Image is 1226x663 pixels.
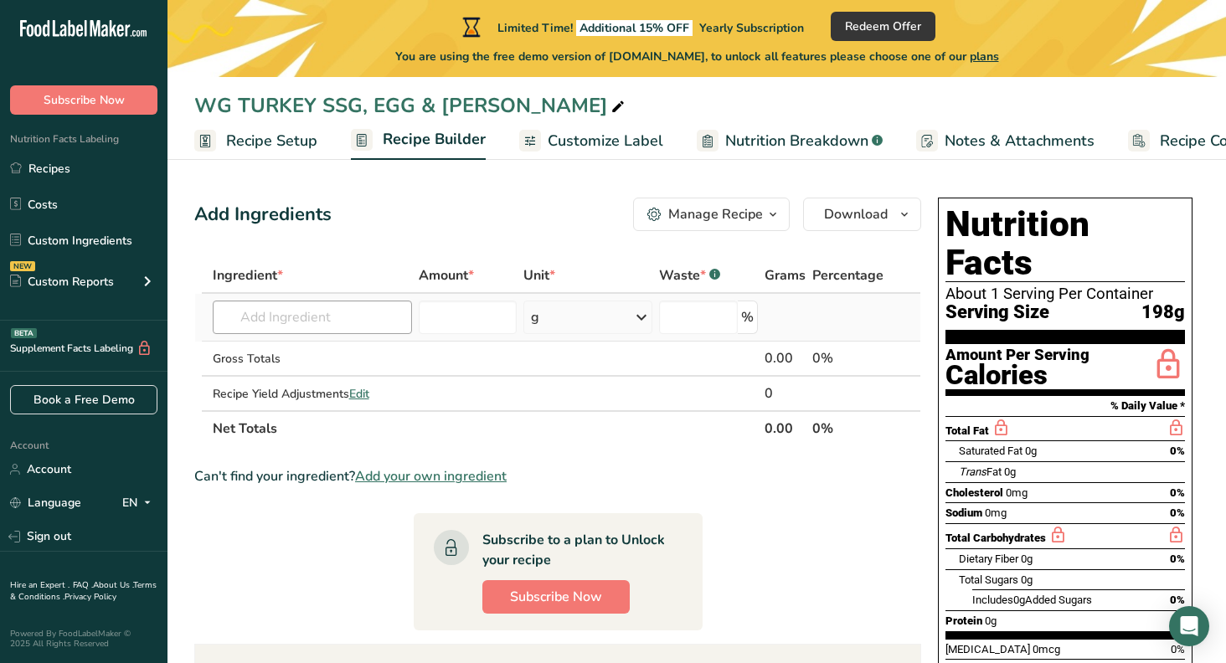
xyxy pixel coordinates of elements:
span: Recipe Builder [383,128,486,151]
div: EN [122,493,157,513]
a: Hire an Expert . [10,579,70,591]
span: Download [824,204,888,224]
span: 0% [1170,445,1185,457]
span: Total Sugars [959,573,1018,586]
div: Waste [659,265,720,285]
span: Customize Label [548,130,663,152]
span: You are using the free demo version of [DOMAIN_NAME], to unlock all features please choose one of... [395,48,999,65]
span: Recipe Setup [226,130,317,152]
span: 0mcg [1033,643,1060,655]
span: Add your own ingredient [355,466,507,486]
span: Percentage [812,265,883,285]
div: Subscribe to a plan to Unlock your recipe [482,530,669,570]
span: Fat [959,465,1002,478]
h1: Nutrition Facts [945,205,1185,282]
span: Subscribe Now [44,91,125,109]
div: 0% [812,348,883,368]
a: Notes & Attachments [916,122,1095,160]
button: Manage Recipe [633,198,790,231]
span: Amount [419,265,474,285]
div: Open Intercom Messenger [1169,606,1209,646]
a: Recipe Setup [194,122,317,160]
i: Trans [959,465,986,478]
span: 0% [1170,594,1185,606]
span: Total Fat [945,424,989,437]
span: 0% [1170,506,1185,519]
a: Nutrition Breakdown [697,122,883,160]
span: 198g [1141,302,1185,323]
button: Subscribe Now [482,580,630,614]
div: Amount Per Serving [945,347,1089,363]
button: Download [803,198,921,231]
span: Total Carbohydrates [945,532,1046,544]
span: plans [970,49,999,64]
span: 0mg [985,506,1007,519]
span: [MEDICAL_DATA] [945,643,1030,655]
span: 0g [985,614,997,627]
span: Dietary Fiber [959,552,1018,565]
span: 0% [1170,552,1185,565]
a: FAQ . [73,579,93,591]
span: Redeem Offer [845,18,921,35]
div: Limited Time! [459,17,804,37]
div: Custom Reports [10,273,114,290]
span: Cholesterol [945,486,1003,499]
span: Subscribe Now [510,587,602,607]
div: g [531,307,539,327]
span: 0g [1021,552,1033,565]
button: Redeem Offer [831,12,935,41]
span: 0g [1013,594,1025,606]
span: 0% [1171,643,1185,655]
span: 0g [1021,573,1033,586]
div: About 1 Serving Per Container [945,285,1185,302]
span: Protein [945,614,982,627]
div: 0 [765,383,806,403]
span: 0% [1170,486,1185,499]
div: Add Ingredients [194,201,332,229]
div: BETA [11,328,37,338]
th: Net Totals [209,410,761,445]
span: Grams [765,265,806,285]
span: Additional 15% OFF [576,20,693,36]
span: Includes Added Sugars [972,594,1092,606]
div: Gross Totals [213,350,413,367]
span: Yearly Subscription [699,20,804,36]
a: Privacy Policy [64,591,116,603]
div: WG TURKEY SSG, EGG & [PERSON_NAME] [194,90,628,121]
div: Can't find your ingredient? [194,466,921,486]
span: 0g [1025,445,1037,457]
a: About Us . [93,579,133,591]
a: Language [10,488,81,517]
span: 0mg [1006,486,1028,499]
span: Unit [523,265,555,285]
div: 0.00 [765,348,806,368]
span: Edit [349,386,369,402]
div: Recipe Yield Adjustments [213,385,413,403]
a: Book a Free Demo [10,385,157,414]
th: 0% [809,410,887,445]
div: Calories [945,363,1089,388]
span: Saturated Fat [959,445,1023,457]
span: Sodium [945,506,982,519]
input: Add Ingredient [213,301,413,334]
a: Recipe Builder [351,121,486,161]
th: 0.00 [761,410,809,445]
span: 0g [1004,465,1016,478]
div: NEW [10,261,35,271]
span: Nutrition Breakdown [725,130,868,152]
div: Powered By FoodLabelMaker © 2025 All Rights Reserved [10,629,157,649]
div: Manage Recipe [668,204,763,224]
button: Subscribe Now [10,85,157,115]
span: Notes & Attachments [945,130,1095,152]
span: Serving Size [945,302,1049,323]
span: Ingredient [213,265,283,285]
a: Customize Label [519,122,663,160]
section: % Daily Value * [945,396,1185,416]
a: Terms & Conditions . [10,579,157,603]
